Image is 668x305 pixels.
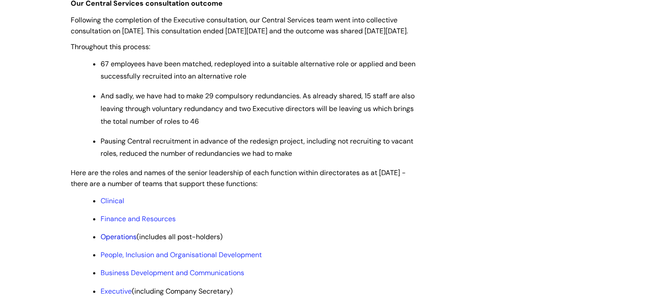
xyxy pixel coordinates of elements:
[101,58,418,83] p: 67 employees have been matched, redeployed into a suitable alternative role or applied and been s...
[101,90,418,128] p: And sadly, we have had to make 29 compulsory redundancies. As already shared, 15 staff are also l...
[101,250,262,259] a: People, Inclusion and Organisational Development
[101,214,176,223] a: Finance and Resources
[101,196,124,205] a: Clinical
[101,268,244,277] a: Business Development and Communications
[101,287,233,296] span: (including Company Secretary)
[101,135,418,161] p: Pausing Central recruitment in advance of the redesign project, including not recruiting to vacan...
[71,42,150,51] span: Throughout this process:
[101,232,137,241] a: Operations
[101,232,223,241] span: (includes all post-holders)
[101,287,132,296] a: Executive
[71,15,408,36] span: Following the completion of the Executive consultation, our Central Services team went into colle...
[71,168,406,188] span: Here are the roles and names of the senior leadership of each function within directorates as at ...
